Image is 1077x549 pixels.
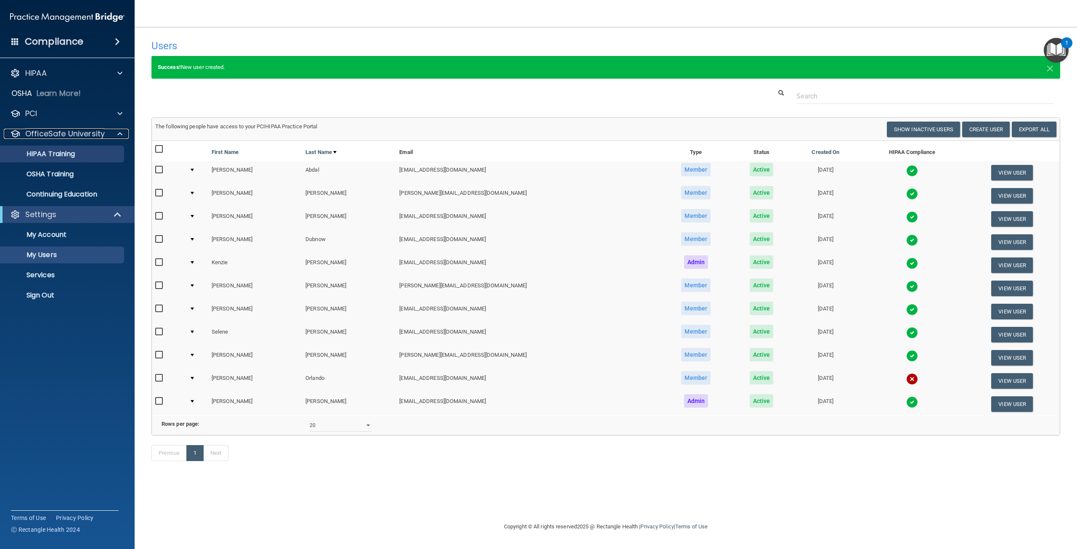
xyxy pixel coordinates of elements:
button: View User [991,281,1033,296]
button: View User [991,188,1033,204]
span: Active [750,209,774,223]
span: Member [681,371,711,385]
td: [PERSON_NAME] [302,346,396,369]
a: First Name [212,147,239,157]
p: HIPAA Training [5,150,75,158]
h4: Compliance [25,36,83,48]
p: My Users [5,251,120,259]
img: cross.ca9f0e7f.svg [906,373,918,385]
td: [DATE] [792,207,860,231]
td: [EMAIL_ADDRESS][DOMAIN_NAME] [396,254,661,277]
a: 1 [186,445,204,461]
td: [PERSON_NAME][EMAIL_ADDRESS][DOMAIN_NAME] [396,346,661,369]
td: [DATE] [792,277,860,300]
span: Active [750,348,774,361]
img: tick.e7d51cea.svg [906,234,918,246]
span: Active [750,325,774,338]
img: tick.e7d51cea.svg [906,211,918,223]
button: Show Inactive Users [887,122,960,137]
a: Created On [812,147,839,157]
td: [PERSON_NAME] [208,393,302,415]
td: Abdal [302,161,396,184]
p: Settings [25,210,56,220]
td: [DATE] [792,346,860,369]
button: View User [991,165,1033,180]
span: Member [681,325,711,338]
button: View User [991,304,1033,319]
td: [EMAIL_ADDRESS][DOMAIN_NAME] [396,369,661,393]
p: Learn More! [37,88,81,98]
span: Active [750,186,774,199]
span: Active [750,163,774,176]
p: OfficeSafe University [25,129,105,139]
td: [PERSON_NAME] [208,346,302,369]
button: View User [991,211,1033,227]
a: Previous [151,445,187,461]
td: Kenzie [208,254,302,277]
td: [PERSON_NAME][EMAIL_ADDRESS][DOMAIN_NAME] [396,184,661,207]
div: Copyright © All rights reserved 2025 @ Rectangle Health | | [452,513,759,540]
span: Active [750,232,774,246]
td: [EMAIL_ADDRESS][DOMAIN_NAME] [396,161,661,184]
td: [PERSON_NAME] [302,184,396,207]
p: OSHA [11,88,32,98]
span: Member [681,186,711,199]
span: Active [750,302,774,315]
img: tick.e7d51cea.svg [906,327,918,339]
button: View User [991,327,1033,342]
span: Active [750,255,774,269]
button: View User [991,234,1033,250]
p: Sign Out [5,291,120,300]
td: [PERSON_NAME] [208,300,302,323]
button: View User [991,350,1033,366]
a: Terms of Use [675,523,708,530]
span: Active [750,371,774,385]
td: [EMAIL_ADDRESS][DOMAIN_NAME] [396,300,661,323]
img: tick.e7d51cea.svg [906,396,918,408]
p: My Account [5,231,120,239]
button: View User [991,257,1033,273]
p: Services [5,271,120,279]
span: Admin [684,394,708,408]
strong: Success! [158,64,181,70]
input: Search [796,88,1054,104]
span: Active [750,278,774,292]
img: PMB logo [10,9,125,26]
td: Orlando [302,369,396,393]
b: Rows per page: [162,421,199,427]
td: [PERSON_NAME] [302,277,396,300]
td: [PERSON_NAME] [208,207,302,231]
img: tick.e7d51cea.svg [906,188,918,200]
a: Terms of Use [11,514,46,522]
img: tick.e7d51cea.svg [906,304,918,316]
a: HIPAA [10,68,122,78]
img: tick.e7d51cea.svg [906,165,918,177]
a: Settings [10,210,122,220]
button: Open Resource Center, 1 new notification [1044,38,1069,63]
td: [DATE] [792,231,860,254]
a: PCI [10,109,122,119]
td: [PERSON_NAME] [302,207,396,231]
td: [PERSON_NAME][EMAIL_ADDRESS][DOMAIN_NAME] [396,277,661,300]
img: tick.e7d51cea.svg [906,350,918,362]
a: Next [203,445,228,461]
td: [PERSON_NAME] [302,254,396,277]
button: Close [1046,62,1054,72]
p: HIPAA [25,68,47,78]
td: [PERSON_NAME] [208,369,302,393]
span: × [1046,59,1054,76]
td: [PERSON_NAME] [302,323,396,346]
td: [PERSON_NAME] [208,184,302,207]
td: [PERSON_NAME] [208,277,302,300]
td: [PERSON_NAME] [208,161,302,184]
td: Dubnow [302,231,396,254]
a: Privacy Policy [56,514,94,522]
a: Privacy Policy [640,523,674,530]
td: [DATE] [792,323,860,346]
p: PCI [25,109,37,119]
td: [PERSON_NAME] [208,231,302,254]
td: [DATE] [792,161,860,184]
p: OSHA Training [5,170,74,178]
span: Member [681,209,711,223]
a: OfficeSafe University [10,129,122,139]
